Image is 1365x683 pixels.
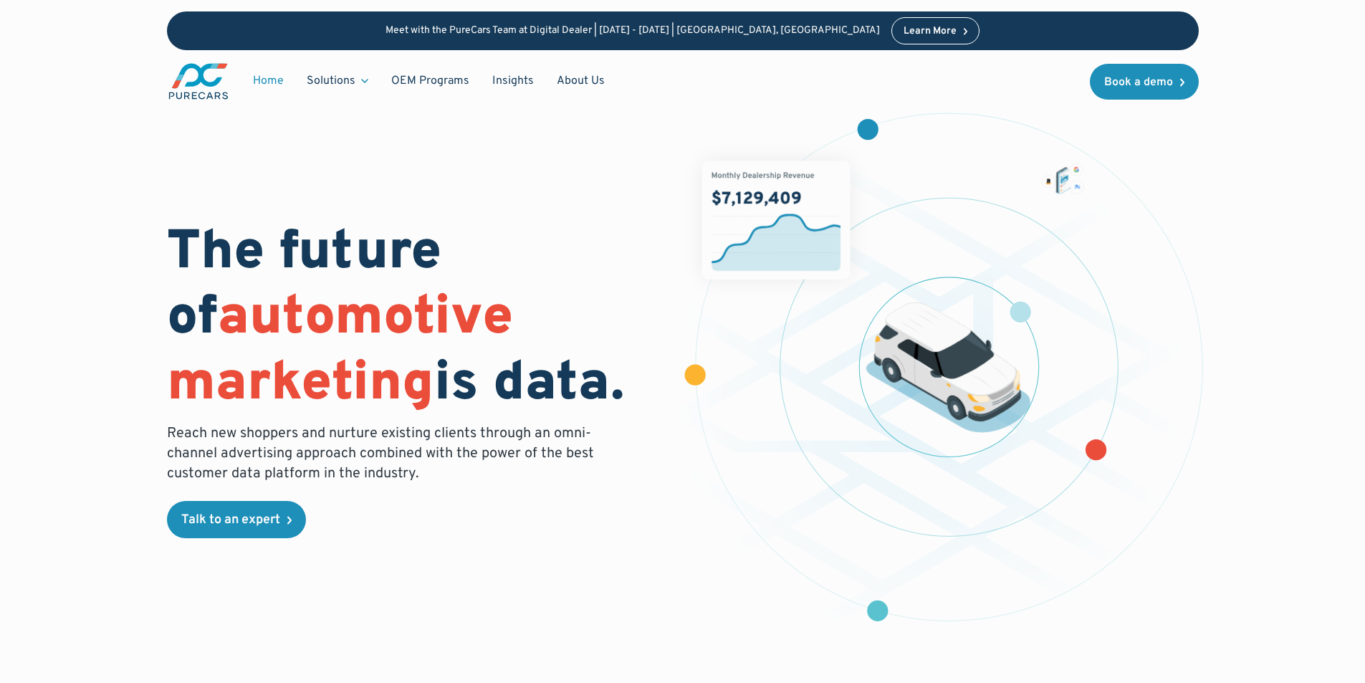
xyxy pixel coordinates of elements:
[295,67,380,95] div: Solutions
[167,62,230,101] img: purecars logo
[1042,163,1085,194] img: ads on social media and advertising partners
[904,27,957,37] div: Learn More
[380,67,481,95] a: OEM Programs
[481,67,545,95] a: Insights
[241,67,295,95] a: Home
[167,221,666,418] h1: The future of is data.
[167,285,513,419] span: automotive marketing
[701,161,850,280] img: chart showing monthly dealership revenue of $7m
[167,62,230,101] a: main
[167,501,306,538] a: Talk to an expert
[167,424,603,484] p: Reach new shoppers and nurture existing clients through an omni-channel advertising approach comb...
[866,302,1030,433] img: illustration of a vehicle
[545,67,616,95] a: About Us
[385,25,880,37] p: Meet with the PureCars Team at Digital Dealer | [DATE] - [DATE] | [GEOGRAPHIC_DATA], [GEOGRAPHIC_...
[1090,64,1199,100] a: Book a demo
[1104,77,1173,88] div: Book a demo
[891,17,980,44] a: Learn More
[181,514,280,527] div: Talk to an expert
[307,73,355,89] div: Solutions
